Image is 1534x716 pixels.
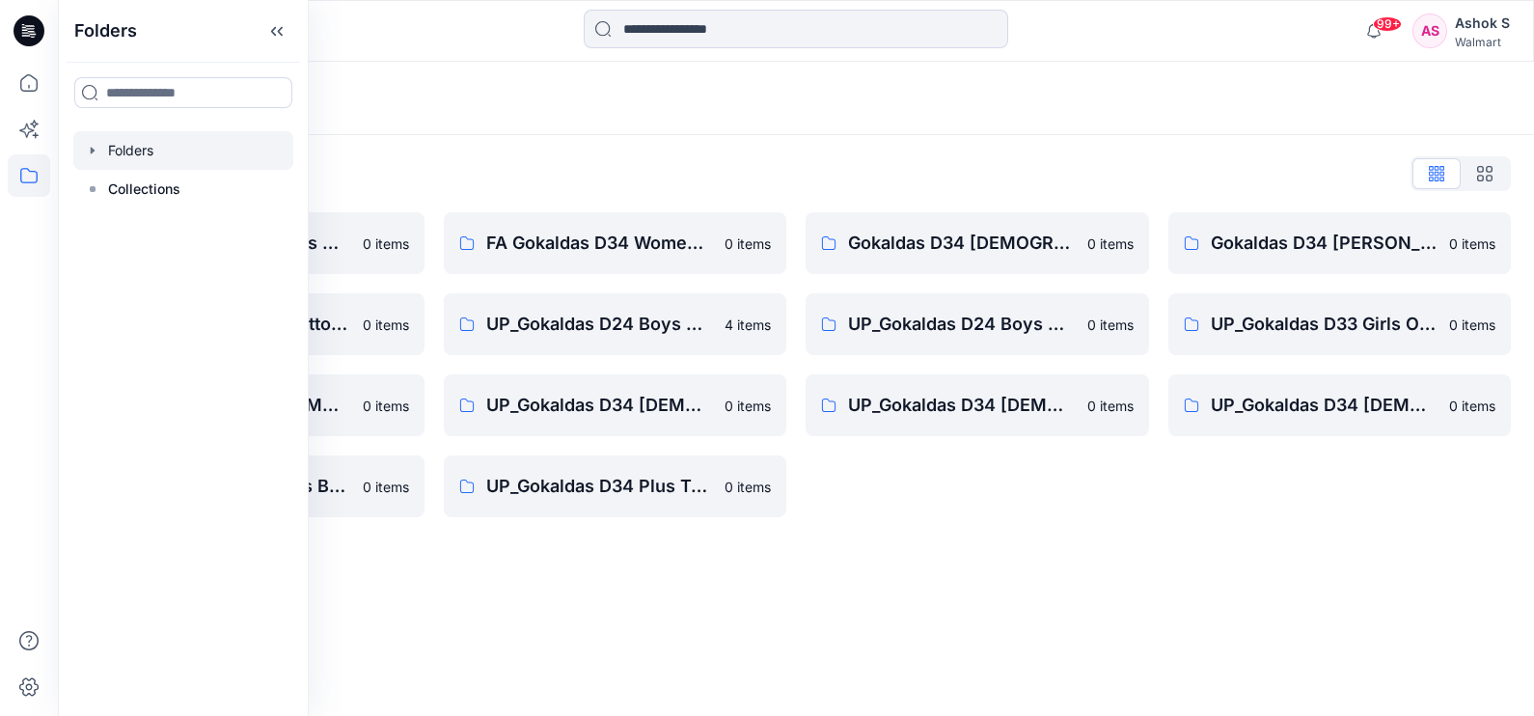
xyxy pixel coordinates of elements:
[1449,234,1495,254] p: 0 items
[1087,234,1134,254] p: 0 items
[1412,14,1447,48] div: AS
[1211,311,1438,338] p: UP_Gokaldas D33 Girls Ozark Trails
[1449,396,1495,416] p: 0 items
[806,374,1149,436] a: UP_Gokaldas D34 [DEMOGRAPHIC_DATA] Outerwear0 items
[1087,315,1134,335] p: 0 items
[848,392,1076,419] p: UP_Gokaldas D34 [DEMOGRAPHIC_DATA] Outerwear
[1168,374,1512,436] a: UP_Gokaldas D34 [DEMOGRAPHIC_DATA] Woven Tops0 items
[444,293,787,355] a: UP_Gokaldas D24 Boys Bottoms4 items
[363,477,409,497] p: 0 items
[363,234,409,254] p: 0 items
[725,234,771,254] p: 0 items
[363,396,409,416] p: 0 items
[1168,212,1512,274] a: Gokaldas D34 [PERSON_NAME]0 items
[848,230,1076,257] p: Gokaldas D34 [DEMOGRAPHIC_DATA] Dresses
[725,396,771,416] p: 0 items
[486,392,714,419] p: UP_Gokaldas D34 [DEMOGRAPHIC_DATA] Dresses
[1211,230,1438,257] p: Gokaldas D34 [PERSON_NAME]
[1168,293,1512,355] a: UP_Gokaldas D33 Girls Ozark Trails0 items
[1211,392,1438,419] p: UP_Gokaldas D34 [DEMOGRAPHIC_DATA] Woven Tops
[725,477,771,497] p: 0 items
[725,315,771,335] p: 4 items
[1449,315,1495,335] p: 0 items
[806,212,1149,274] a: Gokaldas D34 [DEMOGRAPHIC_DATA] Dresses0 items
[486,473,714,500] p: UP_Gokaldas D34 Plus Tops & Dresses
[1087,396,1134,416] p: 0 items
[486,311,714,338] p: UP_Gokaldas D24 Boys Bottoms
[444,374,787,436] a: UP_Gokaldas D34 [DEMOGRAPHIC_DATA] Dresses0 items
[848,311,1076,338] p: UP_Gokaldas D24 Boys Ozark Trails
[363,315,409,335] p: 0 items
[444,455,787,517] a: UP_Gokaldas D34 Plus Tops & Dresses0 items
[108,178,180,201] p: Collections
[1455,35,1510,49] div: Walmart
[806,293,1149,355] a: UP_Gokaldas D24 Boys Ozark Trails0 items
[486,230,714,257] p: FA Gokaldas D34 Womens Wovens
[1373,16,1402,32] span: 99+
[444,212,787,274] a: FA Gokaldas D34 Womens Wovens0 items
[1455,12,1510,35] div: Ashok S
